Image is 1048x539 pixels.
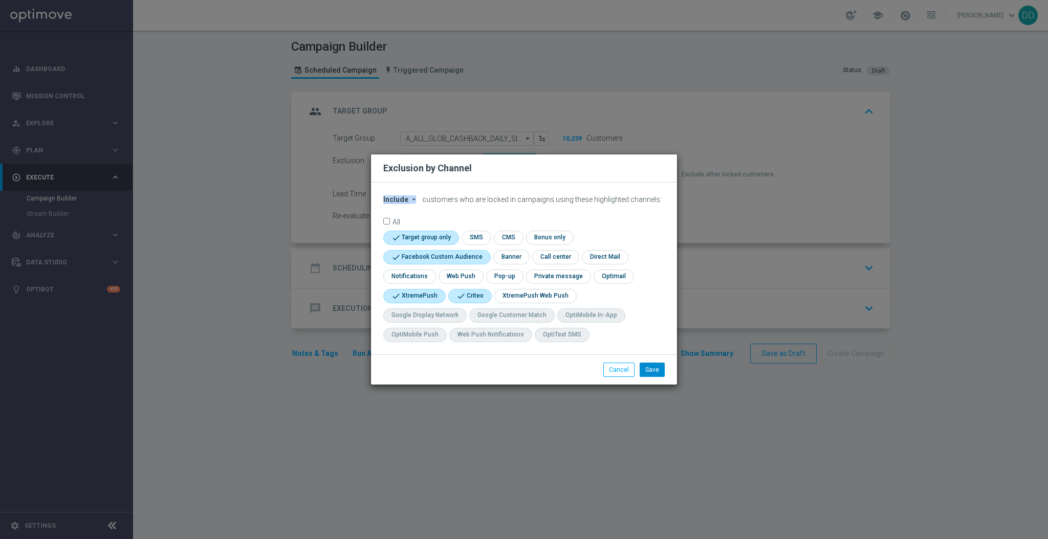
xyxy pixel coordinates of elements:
div: customers who are locked in campaigns using these highlighted channels: [383,195,665,204]
div: OptiMobile In-App [565,311,617,320]
h2: Exclusion by Channel [383,162,472,174]
span: Include [383,195,408,204]
div: OptiMobile Push [391,330,439,339]
button: Cancel [603,363,635,377]
div: Web Push Notifications [457,330,524,339]
i: arrow_drop_down [410,195,418,204]
label: All [392,218,400,224]
div: Google Display Network [391,311,458,320]
button: Save [640,363,665,377]
button: Include arrow_drop_down [383,195,421,204]
div: OptiText SMS [543,330,581,339]
div: Google Customer Match [477,311,547,320]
